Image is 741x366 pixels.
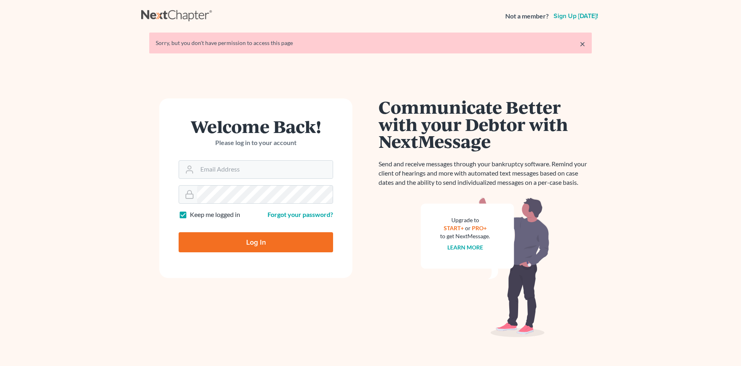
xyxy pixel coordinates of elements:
a: Forgot your password? [268,211,333,218]
input: Log In [179,232,333,252]
a: Learn more [447,244,483,251]
div: Upgrade to [440,216,490,224]
h1: Communicate Better with your Debtor with NextMessage [379,98,592,150]
div: to get NextMessage. [440,232,490,240]
strong: Not a member? [505,12,549,21]
a: START+ [444,225,464,231]
img: nextmessage_bg-59042aed3d76b12b5cd301f8e5b87938c9018125f34e5fa2b7a6b67550977c72.svg [421,197,550,337]
label: Keep me logged in [190,210,240,219]
a: × [580,39,585,49]
h1: Welcome Back! [179,118,333,135]
span: or [465,225,471,231]
div: Sorry, but you don't have permission to access this page [156,39,585,47]
p: Please log in to your account [179,138,333,147]
a: PRO+ [472,225,487,231]
a: Sign up [DATE]! [552,13,600,19]
input: Email Address [197,161,333,178]
p: Send and receive messages through your bankruptcy software. Remind your client of hearings and mo... [379,159,592,187]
